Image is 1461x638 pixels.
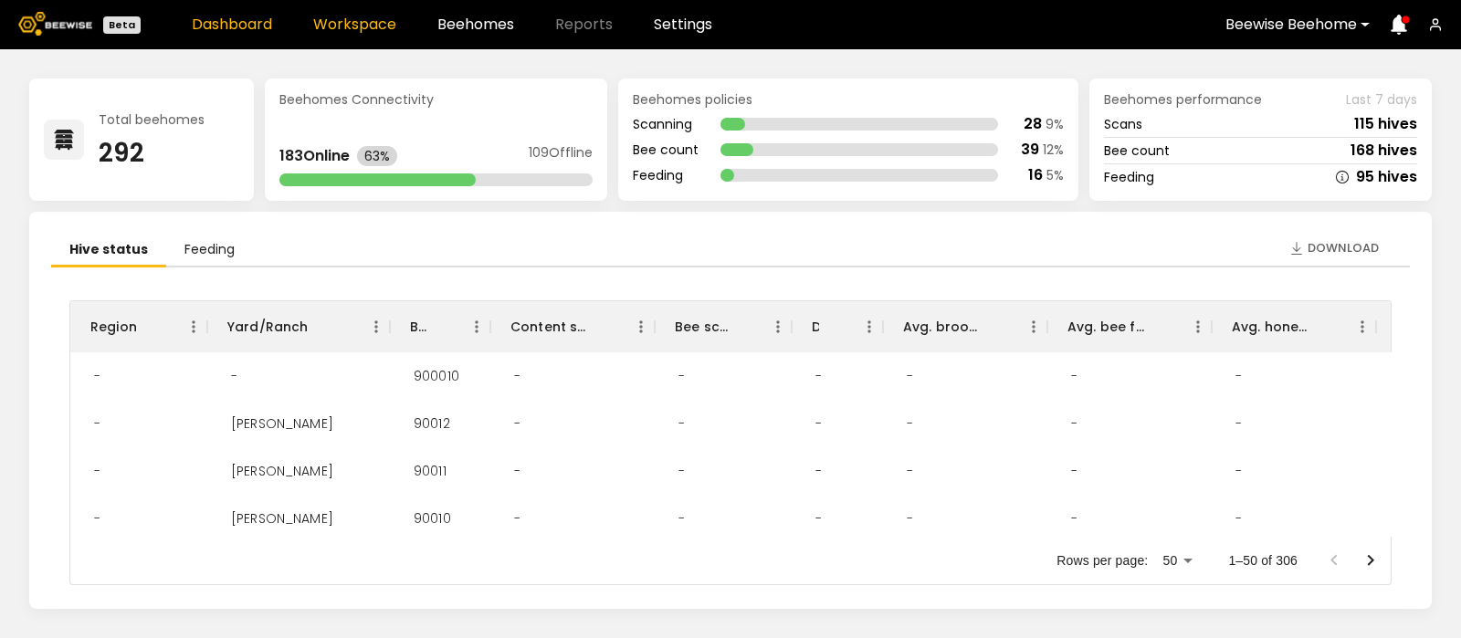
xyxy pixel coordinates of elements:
div: - [1056,400,1092,447]
div: 16 [1028,168,1043,183]
button: Sort [728,314,753,340]
button: Sort [819,314,845,340]
p: Rows per page: [1056,551,1148,570]
div: - [79,447,115,495]
div: Content scan hives [510,301,591,352]
div: - [801,495,836,542]
button: Sort [426,314,452,340]
div: Beta [103,16,141,34]
span: Reports [555,17,613,32]
div: Dead hives [812,301,819,352]
span: Last 7 days [1346,93,1417,106]
div: 63% [357,146,397,166]
div: Bee count [1104,144,1170,157]
button: Sort [137,314,163,340]
div: - [79,352,115,400]
div: - [1221,352,1256,400]
div: 39 [1021,142,1039,157]
button: Menu [1349,313,1376,340]
div: 28 [1024,117,1042,131]
div: Scanning [633,118,699,131]
div: Beehomes policies [633,93,1064,106]
div: Stella [216,495,348,542]
div: - [664,352,699,400]
div: 109 Offline [529,146,593,166]
button: Sort [1312,314,1338,340]
div: - [1385,447,1421,495]
div: BH ID [410,301,426,352]
div: - [1385,352,1421,400]
div: - [1221,400,1256,447]
div: Bee scan hives [675,301,728,352]
div: Region [70,301,207,352]
div: - [892,400,928,447]
div: 5 % [1046,169,1064,182]
button: Go to next page [1352,542,1389,579]
div: 115 hives [1354,117,1417,131]
button: Menu [363,313,390,340]
div: Beehomes Connectivity [279,93,593,106]
div: 292 [99,141,205,166]
div: - [892,447,928,495]
div: - [499,352,535,400]
div: 12 % [1043,143,1064,156]
div: 900010 [399,352,474,400]
div: 50 [1155,548,1199,574]
div: 9 % [1046,118,1064,131]
img: Beewise logo [18,12,92,36]
div: Yard/Ranch [207,301,390,352]
div: - [801,447,836,495]
a: Workspace [313,17,396,32]
div: Content scan hives [490,301,655,352]
div: 90012 [399,400,465,447]
div: - [664,400,699,447]
div: - [79,495,115,542]
button: Menu [1184,313,1212,340]
a: Settings [654,17,712,32]
div: - [499,447,535,495]
div: - [1056,352,1092,400]
div: Stella [216,400,348,447]
a: Dashboard [192,17,272,32]
div: - [664,447,699,495]
button: Menu [180,313,207,340]
div: Avg. brood frames [883,301,1047,352]
button: Sort [309,314,334,340]
button: Sort [1148,314,1173,340]
div: Feeding [1104,171,1154,183]
div: - [664,495,699,542]
a: Beehomes [437,17,514,32]
div: - [79,400,115,447]
div: - [1221,447,1256,495]
div: Avg. brood frames [903,301,983,352]
div: Avg. honey frames [1232,301,1312,352]
div: - [499,495,535,542]
button: Download [1280,234,1388,263]
div: Feeding [633,169,699,182]
div: - [499,400,535,447]
div: 183 Online [279,149,350,163]
div: Stella [216,447,348,495]
div: - [216,352,252,400]
div: Total beehomes [99,113,205,126]
span: Download [1308,239,1379,257]
li: Hive status [51,234,166,267]
button: Sort [983,314,1009,340]
button: Menu [764,313,792,340]
div: - [1056,495,1092,542]
div: BH ID [390,301,490,352]
div: 90010 [399,495,466,542]
div: - [801,352,836,400]
p: 1–50 of 306 [1228,551,1298,570]
button: Menu [856,313,883,340]
div: Bee scan hives [655,301,792,352]
div: Avg. bee frames [1047,301,1212,352]
div: Scans [1104,118,1142,131]
div: - [892,352,928,400]
button: Menu [463,313,490,340]
div: - [801,400,836,447]
div: 168 hives [1351,143,1417,158]
button: Menu [1020,313,1047,340]
div: Dead hives [792,301,883,352]
li: Feeding [166,234,253,267]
